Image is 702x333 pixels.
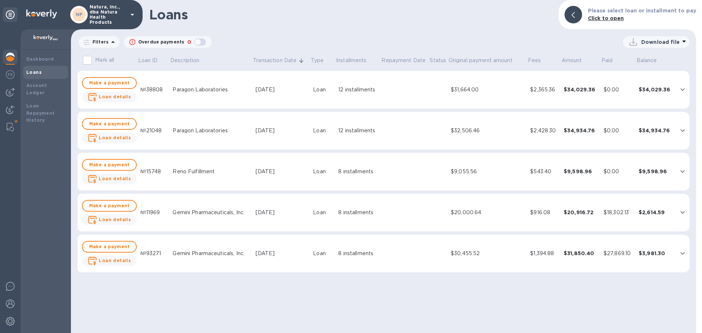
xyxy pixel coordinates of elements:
b: Loans [26,69,42,75]
b: Loan details [99,94,131,99]
button: expand row [677,125,688,136]
div: Paragon Laboratories [173,86,249,94]
div: Loan [313,209,332,216]
div: $1,394.88 [530,250,558,257]
button: Make a payment [82,241,137,253]
b: Loan details [99,217,131,222]
span: Loan ID [138,57,167,64]
span: Make a payment [88,160,130,169]
p: Transaction Date [253,57,297,64]
div: [DATE] [256,250,307,257]
div: Gemini Pharmaceuticals, Inc. [173,209,249,216]
span: Make a payment [88,201,130,210]
b: Loan details [99,258,131,263]
button: expand row [677,166,688,177]
div: $543.40 [530,168,558,175]
b: NP [76,12,83,17]
p: Type [311,57,324,64]
p: 0 [187,38,191,46]
div: №38808 [140,86,167,94]
p: Original payment amount [449,57,513,64]
button: Make a payment [82,159,137,171]
button: Make a payment [82,200,137,212]
span: Fees [528,57,551,64]
div: [DATE] [256,127,307,135]
h1: Loans [149,7,553,22]
div: [DATE] [256,86,307,94]
div: 8 installments [338,168,378,175]
p: Fees [528,57,541,64]
b: Please select loan or installment to pay [588,8,696,14]
div: №15748 [140,168,167,175]
div: $27,869.10 [604,250,633,257]
p: Amount [562,57,582,64]
div: $0.00 [604,86,633,94]
button: Loan details [82,174,137,184]
div: $9,055.56 [451,168,524,175]
button: Make a payment [82,77,137,89]
b: Loan details [99,176,131,181]
span: Type [311,57,333,64]
button: Loan details [82,92,137,102]
b: Dashboard [26,56,54,62]
div: Loan [313,86,332,94]
div: $30,455.52 [451,250,524,257]
button: expand row [677,84,688,95]
div: №93271 [140,250,167,257]
p: Filters [90,39,109,45]
button: expand row [677,207,688,218]
span: Original payment amount [449,57,522,64]
p: Installments [336,57,367,64]
div: $34,029.36 [639,86,673,93]
b: Account Ledger [26,83,47,95]
div: Loan [313,127,332,135]
div: [DATE] [256,168,307,175]
div: $20,916.72 [564,209,598,216]
div: [DATE] [256,209,307,216]
div: $0.00 [604,168,633,175]
div: Loan [313,250,332,257]
b: Loan Repayment History [26,103,55,123]
span: Make a payment [88,242,130,251]
span: Make a payment [88,120,130,128]
div: $2,614.59 [639,209,673,216]
div: Reno Fulfillment [173,168,249,175]
p: Overdue payments [138,39,184,45]
img: Logo [26,10,57,18]
span: Paid [601,57,622,64]
p: Balance [637,57,657,64]
div: 12 installments [338,127,378,135]
div: 8 installments [338,250,378,257]
div: $31,850.40 [564,250,598,257]
p: Repayment Date [381,57,426,64]
div: $0.00 [604,127,633,135]
div: $9,598.96 [564,168,598,175]
div: 8 installments [338,209,378,216]
p: Natura, Inc., dba Natura Health Products [90,4,126,25]
div: $2,428.30 [530,127,558,135]
span: Balance [637,57,667,64]
button: Loan details [82,133,137,143]
button: Make a payment [82,118,137,130]
div: $2,365.36 [530,86,558,94]
p: Description [170,57,199,64]
span: Make a payment [88,79,130,87]
span: Amount [562,57,592,64]
div: №11969 [140,209,167,216]
b: Loan details [99,135,131,140]
span: Transaction Date [253,57,306,64]
div: Loan [313,168,332,175]
div: $20,000.64 [451,209,524,216]
b: Click to open [588,15,624,21]
div: Paragon Laboratories [173,127,249,135]
div: $9,598.96 [639,168,673,175]
div: $34,934.76 [564,127,598,134]
img: Foreign exchange [6,70,15,79]
div: $34,029.36 [564,86,598,93]
div: $32,506.46 [451,127,524,135]
p: Mark all [95,56,114,64]
div: 12 installments [338,86,378,94]
div: №21048 [140,127,167,135]
button: expand row [677,248,688,259]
